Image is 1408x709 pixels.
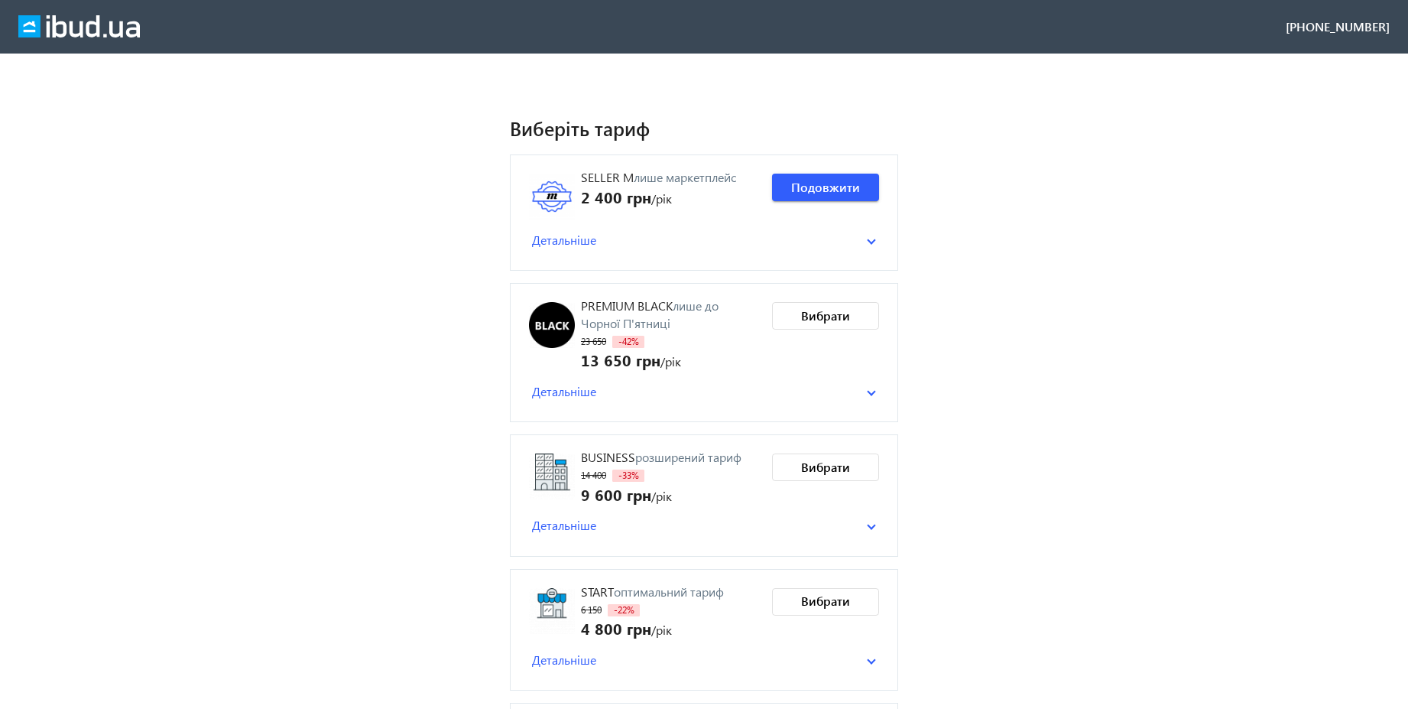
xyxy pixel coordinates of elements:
span: Вибрати [801,307,850,324]
span: -22% [608,604,640,616]
img: Seller M [529,174,575,220]
div: /рік [581,349,760,370]
div: [PHONE_NUMBER] [1286,18,1390,35]
span: Start [581,584,614,600]
span: Детальніше [532,232,596,249]
span: лише маркетплейс [634,169,736,185]
mat-expansion-panel-header: Детальніше [529,514,879,537]
img: Business [529,454,575,499]
span: 6 150 [581,604,602,616]
button: Вибрати [772,588,879,616]
h1: Виберіть тариф [510,115,898,141]
img: Start [529,588,575,634]
div: /рік [581,617,724,639]
span: Подовжити [791,179,860,196]
mat-expansion-panel-header: Детальніше [529,380,879,403]
span: Детальніше [532,383,596,400]
mat-expansion-panel-header: Детальніше [529,229,879,252]
span: 9 600 грн [581,483,651,505]
mat-expansion-panel-header: Детальніше [529,649,879,672]
span: Seller M [581,169,634,185]
span: 13 650 грн [581,349,660,370]
span: Детальніше [532,652,596,668]
img: PREMIUM BLACK [529,302,575,348]
span: розширений тариф [635,449,741,465]
span: Business [581,449,635,465]
span: 14 400 [581,470,606,481]
span: 4 800 грн [581,617,651,639]
span: Детальніше [532,517,596,534]
button: Вибрати [772,454,879,481]
span: Вибрати [801,459,850,476]
span: оптимальний тариф [614,584,724,600]
span: -33% [612,470,644,482]
span: лише до Чорної П'ятниці [581,298,719,330]
button: Подовжити [772,174,879,201]
img: ibud_full_logo_white.svg [18,15,140,38]
span: 23 650 [581,336,606,347]
span: 2 400 грн [581,186,651,207]
span: PREMIUM BLACK [581,298,673,314]
span: -42% [612,336,644,348]
button: Вибрати [772,302,879,330]
div: /рік [581,483,741,505]
span: Вибрати [801,593,850,610]
div: /рік [581,186,736,207]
